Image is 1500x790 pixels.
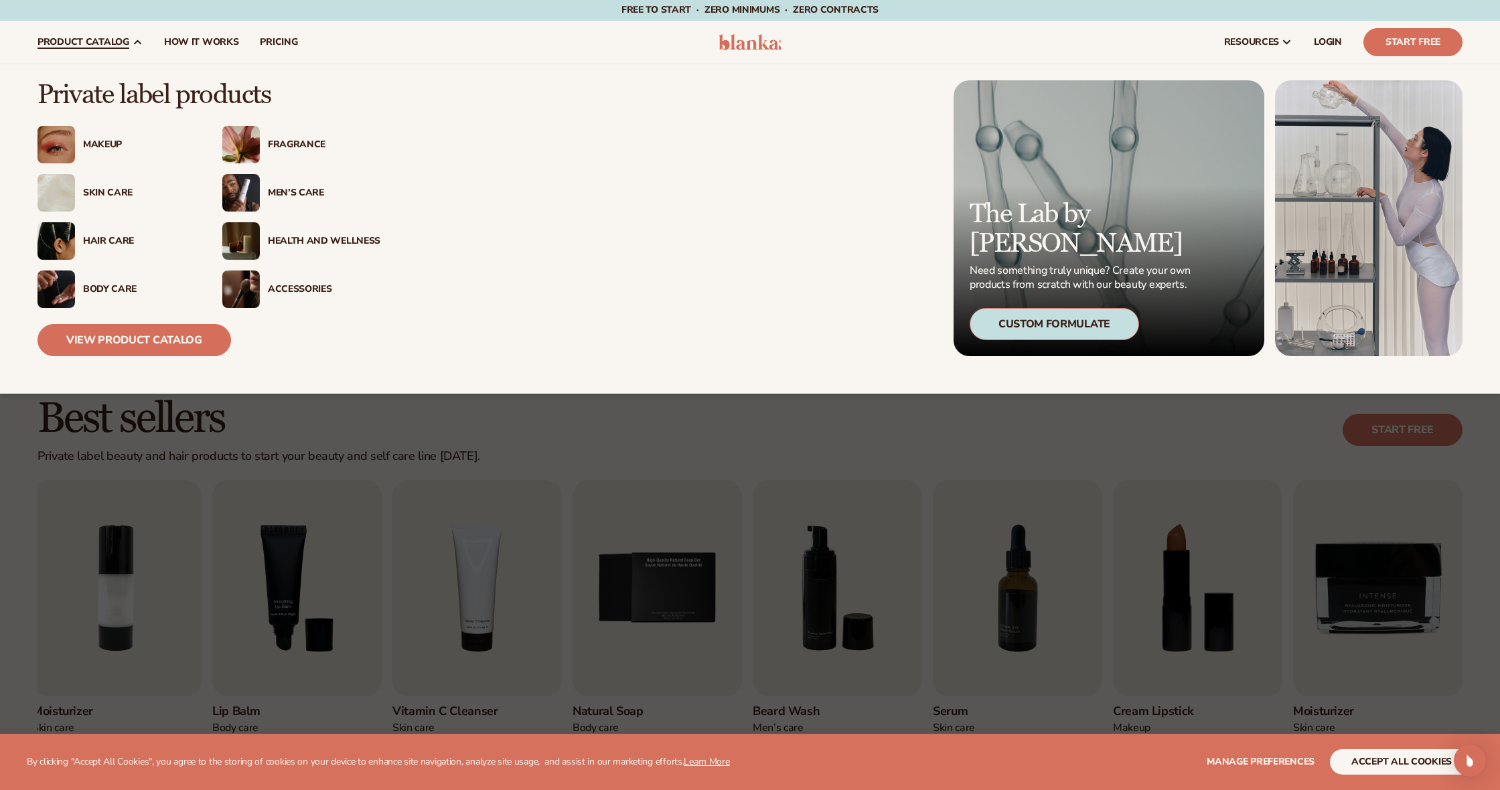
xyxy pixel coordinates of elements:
[970,200,1195,258] p: The Lab by [PERSON_NAME]
[222,222,380,260] a: Candles and incense on table. Health And Wellness
[222,270,260,308] img: Female with makeup brush.
[1275,80,1462,356] img: Female in lab with equipment.
[83,187,196,199] div: Skin Care
[1330,749,1473,775] button: accept all cookies
[1207,755,1315,768] span: Manage preferences
[260,37,297,48] span: pricing
[1213,21,1303,64] a: resources
[37,80,380,110] p: Private label products
[37,222,75,260] img: Female hair pulled back with clips.
[222,174,380,212] a: Male holding moisturizer bottle. Men’s Care
[684,755,729,768] a: Learn More
[1303,21,1353,64] a: LOGIN
[954,80,1264,356] a: Microscopic product formula. The Lab by [PERSON_NAME] Need something truly unique? Create your ow...
[222,270,380,308] a: Female with makeup brush. Accessories
[37,37,129,48] span: product catalog
[268,236,380,247] div: Health And Wellness
[621,3,879,16] span: Free to start · ZERO minimums · ZERO contracts
[37,270,196,308] a: Male hand applying moisturizer. Body Care
[970,308,1139,340] div: Custom Formulate
[37,126,75,163] img: Female with glitter eye makeup.
[37,222,196,260] a: Female hair pulled back with clips. Hair Care
[83,236,196,247] div: Hair Care
[222,126,380,163] a: Pink blooming flower. Fragrance
[1454,744,1486,777] div: Open Intercom Messenger
[719,34,782,50] img: logo
[83,139,196,151] div: Makeup
[37,126,196,163] a: Female with glitter eye makeup. Makeup
[83,284,196,295] div: Body Care
[249,21,308,64] a: pricing
[970,264,1195,292] p: Need something truly unique? Create your own products from scratch with our beauty experts.
[37,270,75,308] img: Male hand applying moisturizer.
[268,187,380,199] div: Men’s Care
[1314,37,1342,48] span: LOGIN
[1207,749,1315,775] button: Manage preferences
[37,174,196,212] a: Cream moisturizer swatch. Skin Care
[222,126,260,163] img: Pink blooming flower.
[37,324,231,356] a: View Product Catalog
[222,222,260,260] img: Candles and incense on table.
[268,139,380,151] div: Fragrance
[164,37,239,48] span: How It Works
[27,21,153,64] a: product catalog
[153,21,250,64] a: How It Works
[37,174,75,212] img: Cream moisturizer swatch.
[27,757,730,768] p: By clicking "Accept All Cookies", you agree to the storing of cookies on your device to enhance s...
[1363,28,1462,56] a: Start Free
[1224,37,1279,48] span: resources
[222,174,260,212] img: Male holding moisturizer bottle.
[268,284,380,295] div: Accessories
